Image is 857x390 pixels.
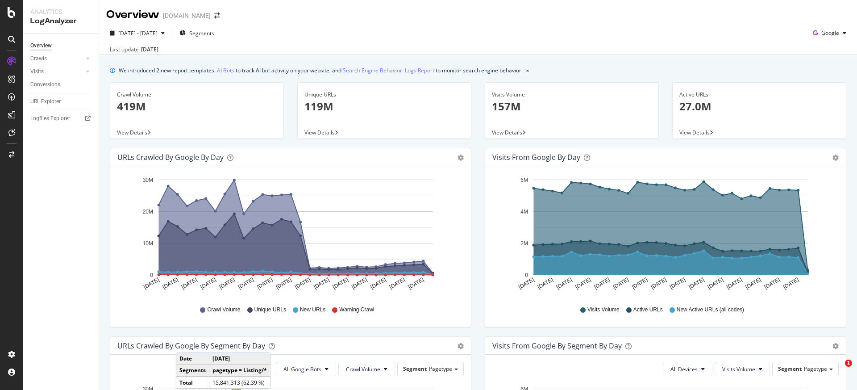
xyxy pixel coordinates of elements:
[254,306,286,314] span: Unique URLs
[832,155,839,161] div: gear
[30,54,83,63] a: Crawls
[492,153,580,162] div: Visits from Google by day
[143,240,153,247] text: 10M
[650,277,668,290] text: [DATE]
[117,129,147,136] span: View Details
[163,11,211,20] div: [DOMAIN_NAME]
[809,26,850,40] button: Google
[338,362,395,376] button: Crawl Volume
[117,153,224,162] div: URLs Crawled by Google by day
[176,353,209,365] td: Date
[346,365,380,373] span: Crawl Volume
[525,272,528,278] text: 0
[150,272,153,278] text: 0
[370,277,387,290] text: [DATE]
[407,277,425,290] text: [DATE]
[332,277,349,290] text: [DATE]
[30,41,52,50] div: Overview
[492,341,622,350] div: Visits from Google By Segment By Day
[343,66,434,75] a: Search Engine Behavior: Logs Report
[687,277,705,290] text: [DATE]
[587,306,620,314] span: Visits Volume
[141,46,158,54] div: [DATE]
[117,341,265,350] div: URLs Crawled by Google By Segment By Day
[520,209,528,215] text: 4M
[162,277,179,290] text: [DATE]
[300,306,325,314] span: New URLs
[214,13,220,19] div: arrow-right-arrow-left
[275,277,293,290] text: [DATE]
[821,29,839,37] span: Google
[110,66,846,75] div: info banner
[30,16,92,26] div: LogAnalyzer
[276,362,336,376] button: All Google Bots
[778,365,802,373] span: Segment
[574,277,592,290] text: [DATE]
[30,97,92,106] a: URL Explorer
[30,67,83,76] a: Visits
[304,129,335,136] span: View Details
[458,343,464,349] div: gear
[176,365,209,377] td: Segments
[492,129,522,136] span: View Details
[492,173,836,298] svg: A chart.
[119,66,523,75] div: We introduced 2 new report templates: to track AI bot activity on your website, and to monitor se...
[827,360,848,381] iframe: Intercom live chat
[30,114,70,123] div: Logfiles Explorer
[142,277,160,290] text: [DATE]
[117,99,277,114] p: 419M
[679,99,839,114] p: 27.0M
[524,64,531,77] button: close banner
[350,277,368,290] text: [DATE]
[189,29,214,37] span: Segments
[492,91,652,99] div: Visits Volume
[304,91,464,99] div: Unique URLs
[339,306,374,314] span: Warning Crawl
[403,365,427,373] span: Segment
[388,277,406,290] text: [DATE]
[663,362,712,376] button: All Devices
[209,353,270,365] td: [DATE]
[715,362,770,376] button: Visits Volume
[312,277,330,290] text: [DATE]
[725,277,743,290] text: [DATE]
[30,41,92,50] a: Overview
[304,99,464,114] p: 119M
[106,7,159,22] div: Overview
[670,365,698,373] span: All Devices
[669,277,686,290] text: [DATE]
[707,277,724,290] text: [DATE]
[555,277,573,290] text: [DATE]
[30,97,61,106] div: URL Explorer
[176,26,218,40] button: Segments
[30,54,47,63] div: Crawls
[110,46,158,54] div: Last update
[782,277,800,290] text: [DATE]
[117,173,461,298] svg: A chart.
[30,67,44,76] div: Visits
[143,177,153,183] text: 30M
[209,377,270,388] td: 15,841,313 (62.39 %)
[106,26,168,40] button: [DATE] - [DATE]
[845,360,852,367] span: 1
[593,277,611,290] text: [DATE]
[633,306,663,314] span: Active URLs
[745,277,762,290] text: [DATE]
[237,277,255,290] text: [DATE]
[217,66,234,75] a: AI Bots
[458,155,464,161] div: gear
[143,209,153,215] text: 20M
[180,277,198,290] text: [DATE]
[517,277,535,290] text: [DATE]
[520,240,528,247] text: 2M
[256,277,274,290] text: [DATE]
[199,277,217,290] text: [DATE]
[30,7,92,16] div: Analytics
[117,91,277,99] div: Crawl Volume
[283,365,321,373] span: All Google Bots
[679,129,710,136] span: View Details
[118,29,158,37] span: [DATE] - [DATE]
[763,277,781,290] text: [DATE]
